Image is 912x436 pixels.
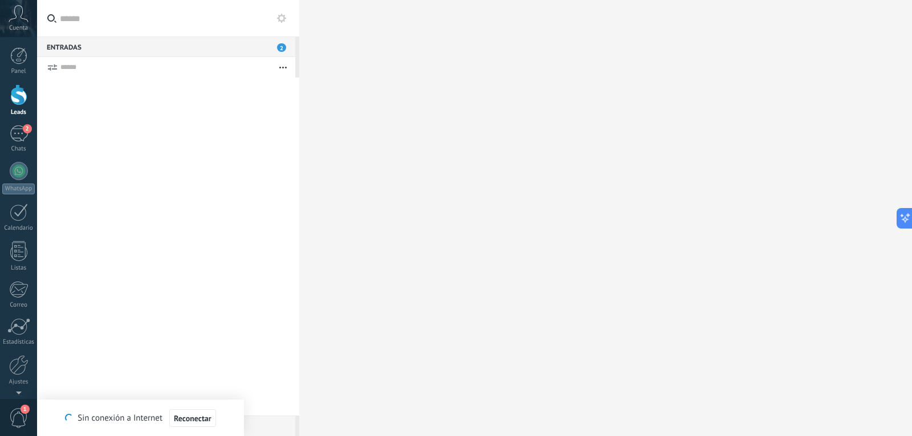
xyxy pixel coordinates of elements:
span: Reconectar [174,414,211,422]
div: Calendario [2,225,35,232]
div: Panel [2,68,35,75]
div: Chats [2,145,35,153]
div: Listas [2,264,35,272]
div: Entradas [37,36,295,57]
span: Cuenta [9,25,28,32]
span: 2 [277,43,286,52]
span: 2 [23,124,32,133]
div: Ajustes [2,378,35,386]
div: Correo [2,301,35,309]
div: Estadísticas [2,339,35,346]
button: Reconectar [169,409,216,427]
div: WhatsApp [2,184,35,194]
button: Más [271,57,295,78]
div: Sin conexión a Internet [65,409,215,427]
span: 1 [21,405,30,414]
div: Leads [2,109,35,116]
